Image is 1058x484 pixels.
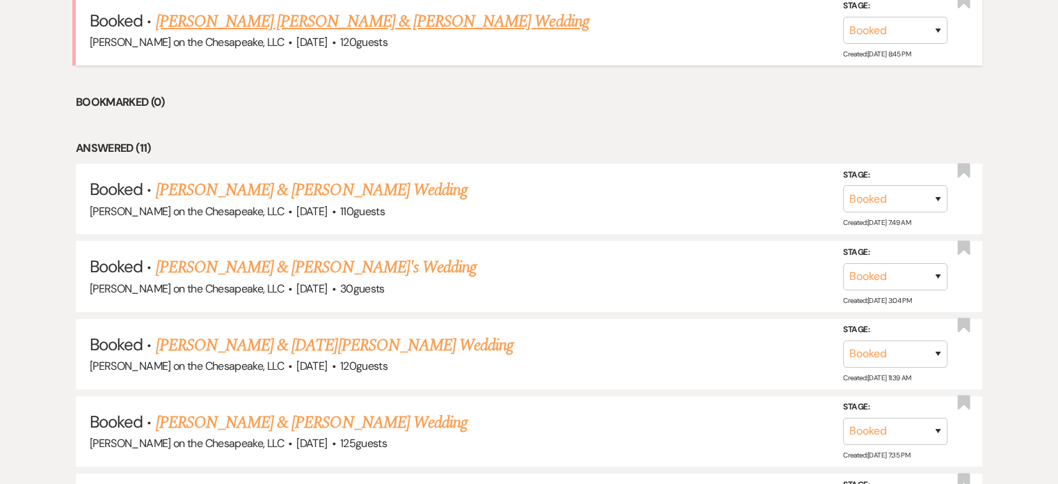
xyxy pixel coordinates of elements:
span: [PERSON_NAME] on the Chesapeake, LLC [90,35,284,49]
span: Booked [90,10,143,31]
span: Created: [DATE] 3:04 PM [843,295,911,304]
label: Stage: [843,322,947,338]
a: [PERSON_NAME] [PERSON_NAME] & [PERSON_NAME] Wedding [156,9,589,34]
span: 120 guests [340,359,387,373]
a: [PERSON_NAME] & [DATE][PERSON_NAME] Wedding [156,333,514,358]
label: Stage: [843,245,947,260]
span: 125 guests [340,436,387,451]
span: [PERSON_NAME] on the Chesapeake, LLC [90,281,284,296]
span: Booked [90,178,143,200]
span: [PERSON_NAME] on the Chesapeake, LLC [90,436,284,451]
span: Created: [DATE] 8:45 PM [843,49,911,58]
span: Booked [90,411,143,432]
span: [DATE] [296,436,327,451]
span: [DATE] [296,359,327,373]
span: [DATE] [296,35,327,49]
a: [PERSON_NAME] & [PERSON_NAME] Wedding [156,178,467,203]
label: Stage: [843,400,947,415]
span: Booked [90,334,143,355]
span: 120 guests [340,35,387,49]
li: Bookmarked (0) [76,93,982,111]
span: [DATE] [296,281,327,296]
span: [PERSON_NAME] on the Chesapeake, LLC [90,204,284,219]
label: Stage: [843,168,947,183]
span: Created: [DATE] 7:49 AM [843,218,911,227]
a: [PERSON_NAME] & [PERSON_NAME] Wedding [156,410,467,435]
span: Booked [90,256,143,277]
li: Answered (11) [76,139,982,157]
a: [PERSON_NAME] & [PERSON_NAME]'s Wedding [156,255,477,280]
span: Created: [DATE] 11:39 AM [843,373,911,382]
span: 110 guests [340,204,385,219]
span: 30 guests [340,281,385,296]
span: [PERSON_NAME] on the Chesapeake, LLC [90,359,284,373]
span: [DATE] [296,204,327,219]
span: Created: [DATE] 7:35 PM [843,451,910,460]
